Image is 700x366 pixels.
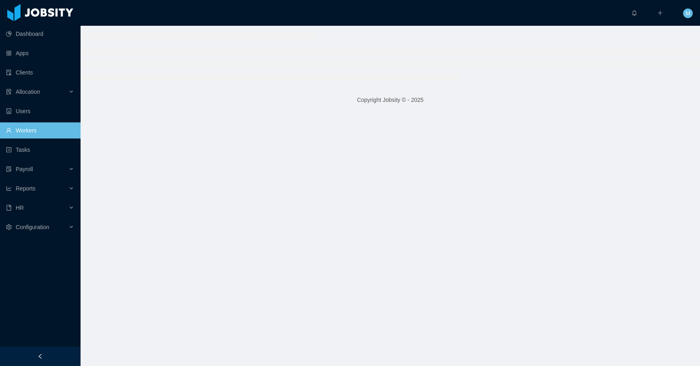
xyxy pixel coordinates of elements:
[16,185,35,192] span: Reports
[6,103,74,119] a: icon: robotUsers
[6,64,74,81] a: icon: auditClients
[6,122,74,139] a: icon: userWorkers
[6,224,12,230] i: icon: setting
[6,166,12,172] i: icon: file-protect
[637,6,645,14] sup: 0
[6,142,74,158] a: icon: profileTasks
[686,8,690,18] span: M
[16,89,40,95] span: Allocation
[16,205,24,211] span: HR
[6,45,74,61] a: icon: appstoreApps
[632,10,637,16] i: icon: bell
[16,166,33,172] span: Payroll
[6,205,12,211] i: icon: book
[6,186,12,191] i: icon: line-chart
[657,10,663,16] i: icon: plus
[16,224,49,230] span: Configuration
[6,26,74,42] a: icon: pie-chartDashboard
[81,86,700,114] footer: Copyright Jobsity © - 2025
[6,89,12,95] i: icon: solution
